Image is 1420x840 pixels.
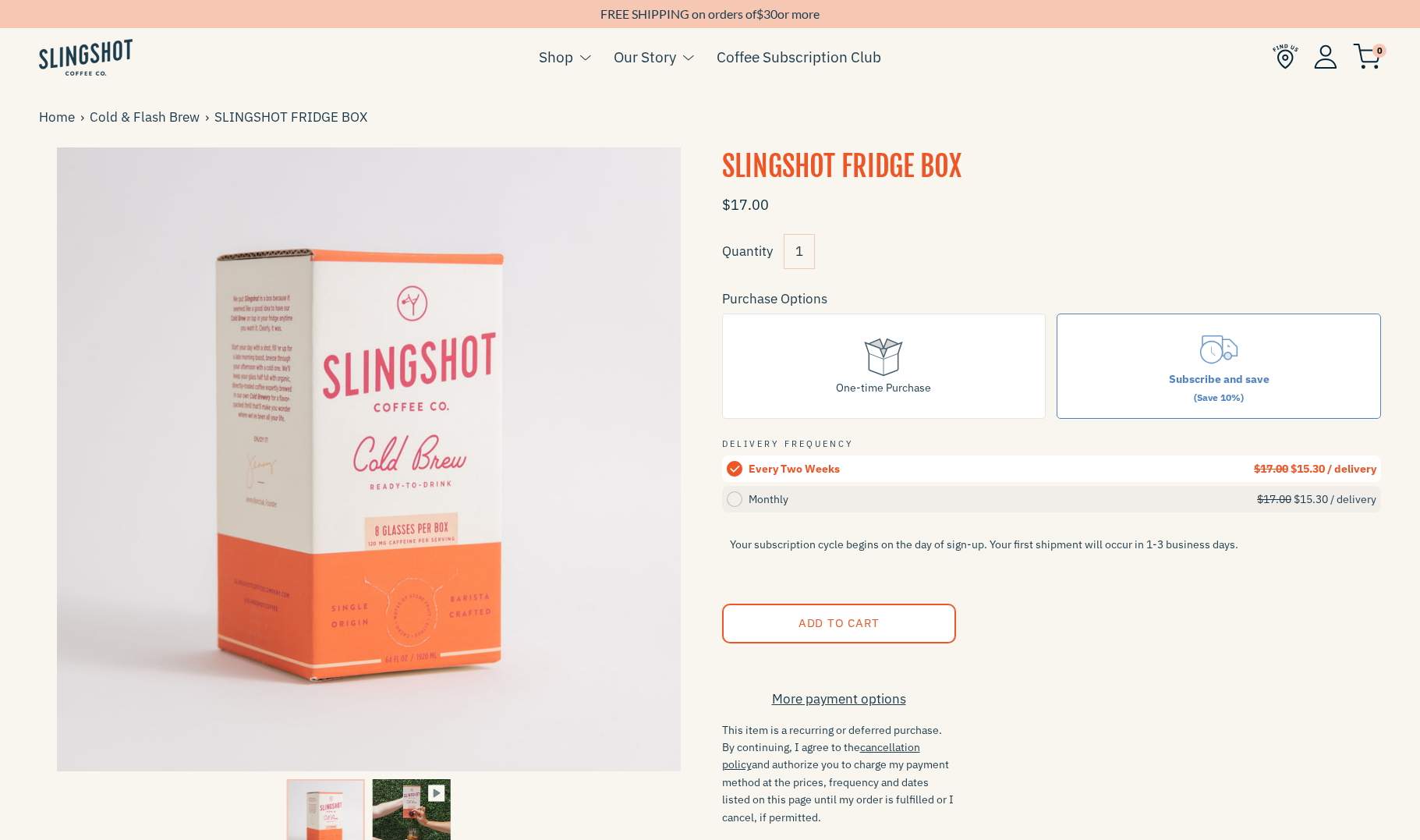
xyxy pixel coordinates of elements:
img: Account [1314,44,1337,69]
h1: SLINGSHOT FRIDGE BOX [722,147,1382,186]
img: Find Us [1273,44,1298,69]
span: › [80,107,90,128]
span: $ [756,6,763,21]
span: (Save 10%) [1194,392,1244,403]
span: / [1330,492,1334,506]
strike: $17.00 [1254,462,1288,476]
legend: Purchase Options [722,289,827,310]
span: › [205,107,214,128]
label: Quantity [722,243,773,260]
span: $15.30 [1291,462,1325,476]
a: Coffee Subscription Club [717,45,881,69]
a: Shop [539,45,573,69]
legend: Delivery Frequency [722,438,854,452]
span: delivery [1337,492,1376,506]
img: cart [1353,44,1381,69]
div: Monthly [749,491,1258,508]
button: Add to Cart [722,604,956,643]
span: delivery [1334,462,1376,476]
a: Home [39,107,80,128]
strike: $17.00 [1257,492,1291,506]
span: 30 [763,6,777,21]
span: $15.30 [1294,492,1328,506]
img: Slingshot Fridge Box 64oz Ready-to-Drink [39,147,699,771]
span: 0 [1372,44,1386,58]
a: Our Story [614,45,676,69]
a: 0 [1353,48,1381,66]
a: Cold & Flash Brew [90,107,205,128]
span: SLINGSHOT FRIDGE BOX [214,107,373,128]
span: / [1327,462,1332,476]
span: Subscribe and save [1169,372,1270,386]
span: Add to Cart [798,615,879,630]
p: Your subscription cycle begins on the day of sign-up. Your first shipment will occur in 1-3 busin... [722,528,1382,561]
a: More payment options [722,689,956,710]
div: One-time Purchase [836,379,931,396]
small: This item is a recurring or deferred purchase. By continuing, I agree to the and authorize you to... [722,721,956,826]
div: Every Two Weeks [749,460,1255,477]
span: $17.00 [722,196,769,214]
